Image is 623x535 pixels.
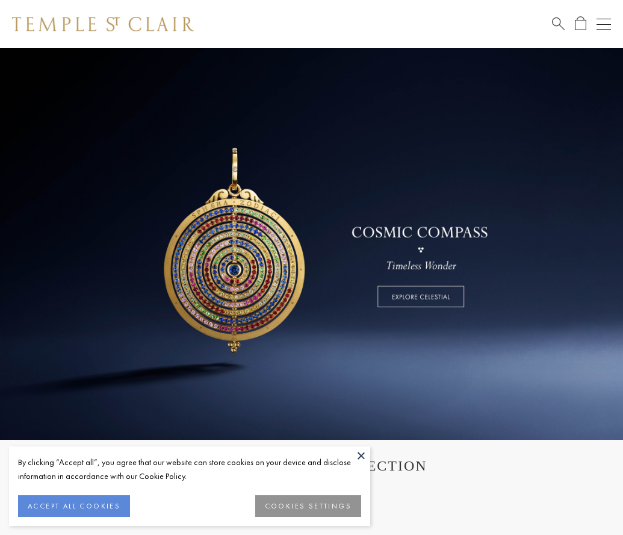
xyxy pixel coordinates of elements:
a: Search [552,16,565,31]
div: By clicking “Accept all”, you agree that our website can store cookies on your device and disclos... [18,455,361,483]
img: Temple St. Clair [12,17,194,31]
button: ACCEPT ALL COOKIES [18,495,130,517]
button: COOKIES SETTINGS [255,495,361,517]
button: Open navigation [597,17,611,31]
a: Open Shopping Bag [575,16,586,31]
